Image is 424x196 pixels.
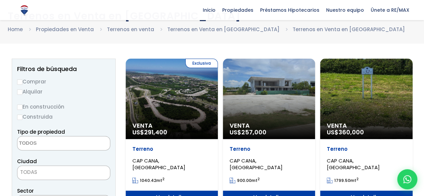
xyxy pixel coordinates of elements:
[132,178,165,183] span: mt
[17,187,34,194] span: Sector
[17,87,110,96] label: Alquilar
[17,168,110,177] span: TODAS
[339,128,364,136] span: 360,000
[17,113,110,121] label: Construida
[293,25,405,34] li: Terrenos en Venta en [GEOGRAPHIC_DATA]
[327,128,364,136] span: US$
[17,79,22,85] input: Comprar
[327,157,380,171] span: CAP CANA, [GEOGRAPHIC_DATA]
[20,169,37,176] span: TODAS
[230,157,283,171] span: CAP CANA, [GEOGRAPHIC_DATA]
[230,122,308,129] span: Venta
[17,103,110,111] label: En construcción
[230,178,260,183] span: mt
[8,10,417,22] h1: Terrenos en Venta en [GEOGRAPHIC_DATA]
[140,178,156,183] span: 1040.42
[257,5,323,15] span: Préstamos Hipotecarios
[327,178,359,183] span: mt
[36,26,94,33] a: Propiedades en Venta
[144,128,167,136] span: 291,400
[18,4,30,16] img: Logo de REMAX
[167,26,280,33] a: Terrenos en Venta en [GEOGRAPHIC_DATA]
[132,122,211,129] span: Venta
[132,157,185,171] span: CAP CANA, [GEOGRAPHIC_DATA]
[17,136,82,151] textarea: Search
[162,177,165,182] sup: 2
[323,5,367,15] span: Nuestro equipo
[17,105,22,110] input: En construcción
[17,115,22,120] input: Construida
[185,59,218,68] span: Exclusiva
[132,128,167,136] span: US$
[17,66,110,72] h2: Filtros de búsqueda
[17,77,110,86] label: Comprar
[17,89,22,95] input: Alquilar
[367,5,413,15] span: Únete a RE/MAX
[241,128,266,136] span: 257,000
[257,177,260,182] sup: 2
[327,146,406,152] p: Terreno
[230,146,308,152] p: Terreno
[107,26,154,33] a: Terrenos en venta
[334,178,350,183] span: 1799.50
[17,158,37,165] span: Ciudad
[132,146,211,152] p: Terreno
[8,26,23,33] a: Home
[237,178,251,183] span: 900.00
[327,122,406,129] span: Venta
[219,5,257,15] span: Propiedades
[199,5,219,15] span: Inicio
[17,128,65,135] span: Tipo de propiedad
[17,166,110,180] span: TODAS
[356,177,359,182] sup: 2
[230,128,266,136] span: US$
